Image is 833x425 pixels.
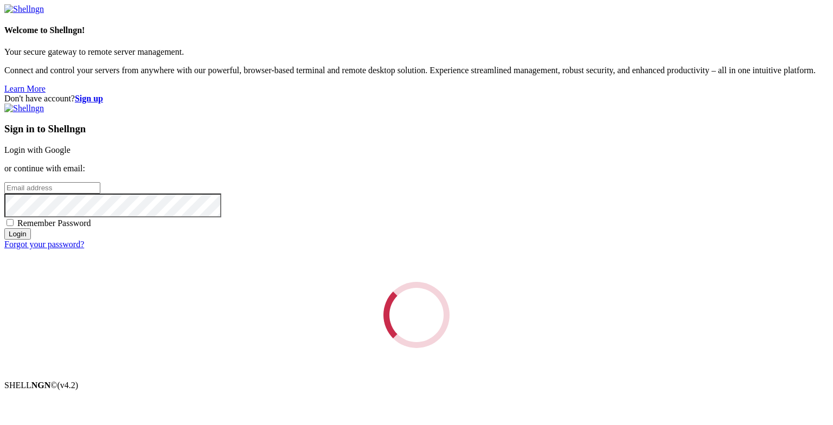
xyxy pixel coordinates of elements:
[31,381,51,390] b: NGN
[4,228,31,240] input: Login
[4,123,829,135] h3: Sign in to Shellngn
[4,104,44,113] img: Shellngn
[7,219,14,226] input: Remember Password
[4,240,84,249] a: Forgot your password?
[4,145,71,154] a: Login with Google
[4,182,100,194] input: Email address
[4,381,78,390] span: SHELL ©
[4,164,829,173] p: or continue with email:
[75,94,103,103] a: Sign up
[4,84,46,93] a: Learn More
[379,278,454,352] div: Loading...
[17,218,91,228] span: Remember Password
[4,66,829,75] p: Connect and control your servers from anywhere with our powerful, browser-based terminal and remo...
[57,381,79,390] span: 4.2.0
[4,4,44,14] img: Shellngn
[4,25,829,35] h4: Welcome to Shellngn!
[4,47,829,57] p: Your secure gateway to remote server management.
[4,94,829,104] div: Don't have account?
